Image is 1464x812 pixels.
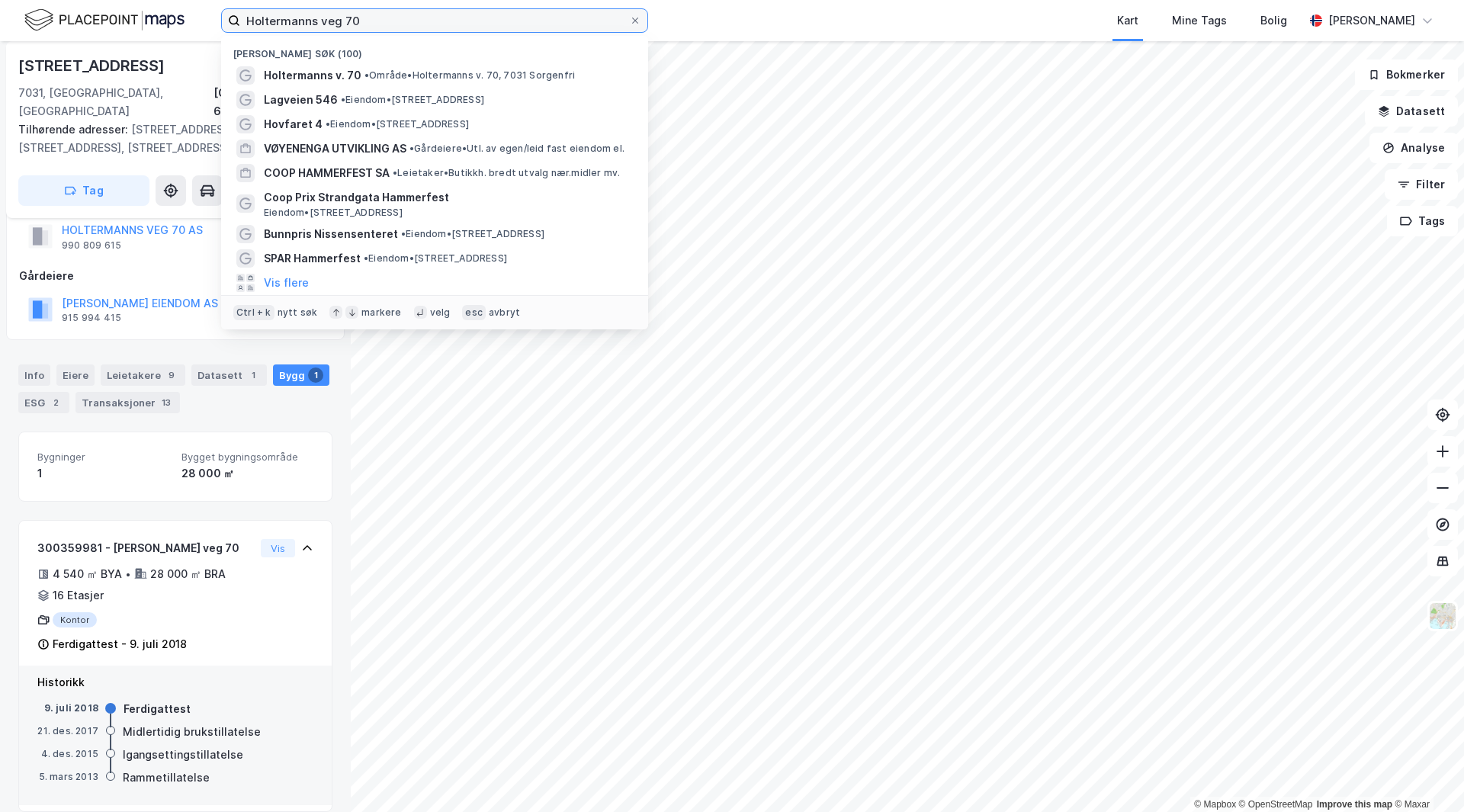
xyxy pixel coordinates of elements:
span: • [364,252,368,264]
div: 5. mars 2013 [37,770,98,784]
span: • [409,143,414,154]
div: Ferdigattest - 9. juli 2018 [53,635,187,653]
div: Eiere [56,364,95,386]
div: Igangsettingstillatelse [123,746,243,764]
div: 2 [48,395,63,410]
div: 7031, [GEOGRAPHIC_DATA], [GEOGRAPHIC_DATA] [18,84,213,120]
button: Datasett [1365,96,1458,127]
span: Hovfaret 4 [264,115,323,133]
span: Bygninger [37,451,169,464]
span: Eiendom • [STREET_ADDRESS] [341,94,484,106]
div: 4. des. 2015 [37,747,98,761]
span: Tilhørende adresser: [18,123,131,136]
div: 1 [37,464,169,483]
div: Rammetillatelse [123,769,210,787]
span: • [326,118,330,130]
img: logo.f888ab2527a4732fd821a326f86c7f29.svg [24,7,185,34]
div: 915 994 415 [62,312,121,324]
div: Datasett [191,364,267,386]
span: Eiendom • [STREET_ADDRESS] [364,252,507,265]
button: Tag [18,175,149,206]
div: [PERSON_NAME] [1328,11,1415,30]
iframe: Chat Widget [1388,739,1464,812]
span: Eiendom • [STREET_ADDRESS] [264,207,403,219]
button: Bokmerker [1355,59,1458,90]
div: Leietakere [101,364,185,386]
span: SPAR Hammerfest [264,249,361,268]
div: velg [430,307,451,319]
div: 300359981 - [PERSON_NAME] veg 70 [37,539,255,557]
button: Vis flere [264,274,309,292]
div: Info [18,364,50,386]
div: markere [361,307,401,319]
a: Mapbox [1194,799,1236,810]
a: OpenStreetMap [1239,799,1313,810]
div: • [125,568,131,580]
div: 4 540 ㎡ BYA [53,565,122,583]
span: • [401,228,406,239]
span: Område • Holtermanns v. 70, 7031 Sorgenfri [364,69,575,82]
span: Bunnpris Nissensenteret [264,225,398,243]
div: Bolig [1260,11,1287,30]
div: nytt søk [278,307,318,319]
input: Søk på adresse, matrikkel, gårdeiere, leietakere eller personer [240,9,629,32]
span: Coop Prix Strandgata Hammerfest [264,188,630,207]
button: Filter [1385,169,1458,200]
span: VØYENENGA UTVIKLING AS [264,140,406,158]
div: ESG [18,392,69,413]
div: 9. juli 2018 [37,701,98,715]
div: 990 809 615 [62,239,121,252]
button: Analyse [1369,133,1458,163]
div: avbryt [489,307,520,319]
span: Holtermanns v. 70 [264,66,361,85]
button: Tags [1387,206,1458,236]
div: esc [462,305,486,320]
div: 9 [164,367,179,383]
div: [GEOGRAPHIC_DATA], 62/230 [213,84,332,120]
a: Improve this map [1317,799,1392,810]
div: Ctrl + k [233,305,274,320]
div: Kart [1117,11,1138,30]
span: Leietaker • Butikkh. bredt utvalg nær.midler mv. [393,167,620,179]
div: Transaksjoner [75,392,180,413]
span: Lagveien 546 [264,91,338,109]
div: Gårdeiere [19,267,332,285]
div: Historikk [37,673,313,692]
div: Mine Tags [1172,11,1227,30]
span: Eiendom • [STREET_ADDRESS] [326,118,469,130]
div: [STREET_ADDRESS], [STREET_ADDRESS], [STREET_ADDRESS] [18,120,320,157]
span: Eiendom • [STREET_ADDRESS] [401,228,544,240]
div: 28 000 ㎡ [181,464,313,483]
span: • [341,94,345,105]
span: • [393,167,397,178]
div: 28 000 ㎡ BRA [150,565,226,583]
span: • [364,69,369,81]
div: 13 [159,395,174,410]
span: Gårdeiere • Utl. av egen/leid fast eiendom el. [409,143,624,155]
div: 1 [246,367,261,383]
div: [PERSON_NAME] søk (100) [221,36,648,63]
div: 16 Etasjer [53,586,104,605]
div: 21. des. 2017 [37,724,98,738]
div: [STREET_ADDRESS] [18,53,168,78]
img: Z [1428,602,1457,631]
div: Midlertidig brukstillatelse [123,723,261,741]
div: Ferdigattest [124,700,191,718]
span: Bygget bygningsområde [181,451,313,464]
div: Bygg [273,364,329,386]
div: 1 [308,367,323,383]
span: COOP HAMMERFEST SA [264,164,390,182]
button: Vis [261,539,295,557]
